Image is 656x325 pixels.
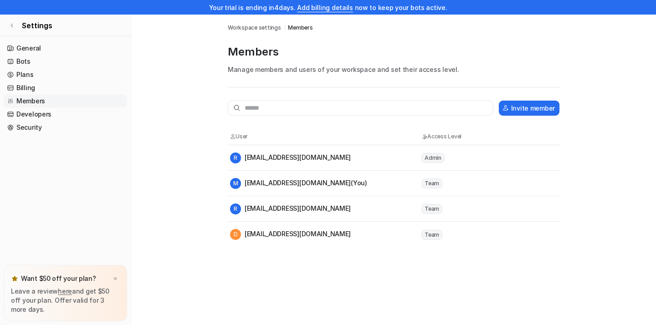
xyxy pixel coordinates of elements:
a: Developers [4,108,127,121]
div: [EMAIL_ADDRESS][DOMAIN_NAME] [230,152,351,163]
span: Settings [22,20,52,31]
p: Leave a review and get $50 off your plan. Offer valid for 3 more days. [11,287,120,314]
span: D [230,229,241,240]
span: Team [421,178,442,188]
span: M [230,178,241,189]
p: Want $50 off your plan? [21,274,96,283]
div: [EMAIL_ADDRESS][DOMAIN_NAME] [230,229,351,240]
div: [EMAIL_ADDRESS][DOMAIN_NAME] (You) [230,178,367,189]
a: Plans [4,68,127,81]
a: Members [288,24,313,32]
a: here [58,287,72,295]
img: x [113,276,118,282]
span: Team [421,230,442,240]
span: R [230,152,241,163]
a: Members [4,95,127,107]
img: star [11,275,18,282]
th: User [230,132,421,141]
span: Admin [421,153,445,163]
a: Add billing details [297,4,353,11]
img: User [230,134,236,139]
p: Members [228,45,559,59]
p: Manage members and users of your workspace and set their access level. [228,65,559,74]
button: Invite member [499,101,559,116]
span: / [284,24,286,32]
a: Billing [4,81,127,94]
a: Security [4,121,127,134]
a: Workspace settings [228,24,281,32]
div: [EMAIL_ADDRESS][DOMAIN_NAME] [230,203,351,214]
span: Team [421,204,442,214]
a: Bots [4,55,127,68]
img: Access Level [421,134,427,139]
span: R [230,203,241,214]
a: General [4,42,127,55]
th: Access Level [421,132,503,141]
